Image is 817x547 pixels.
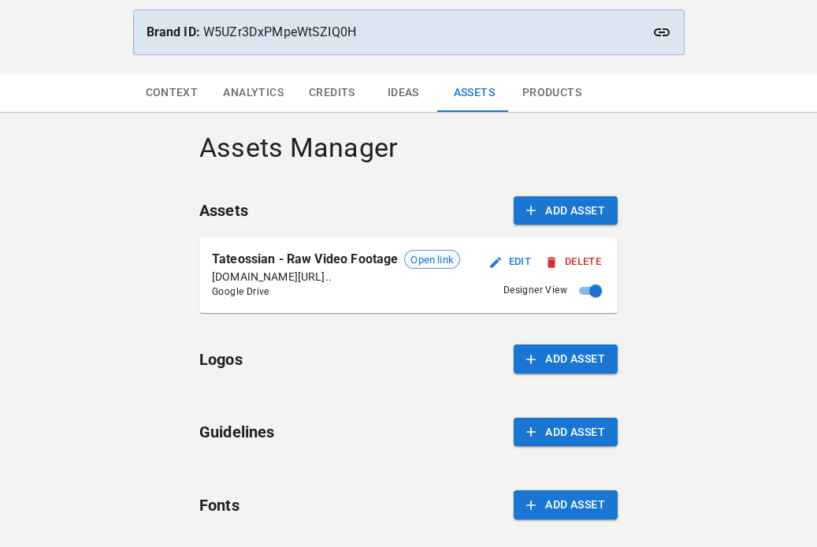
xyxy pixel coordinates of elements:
span: Google Drive [212,285,460,300]
button: Edit [485,250,536,274]
button: Assets [439,74,510,112]
p: [DOMAIN_NAME][URL].. [212,269,460,285]
p: W5UZr3DxPMpeWtSZIQ0H [147,23,671,42]
p: Tateossian - Raw Video Footage [212,250,399,269]
h6: Assets [199,198,248,223]
button: Add Asset [514,418,618,447]
h6: Guidelines [199,419,275,445]
button: Add Asset [514,196,618,225]
h4: Assets Manager [199,132,618,165]
button: Ideas [368,74,439,112]
span: Open link [405,252,459,268]
button: Delete [542,250,605,274]
button: Add Asset [514,344,618,374]
button: Credits [296,74,368,112]
button: Context [133,74,211,112]
button: Products [510,74,594,112]
div: Open link [404,250,459,269]
span: Designer View [503,283,567,299]
h6: Logos [199,347,243,372]
h6: Fonts [199,493,240,518]
button: Add Asset [514,490,618,519]
strong: Brand ID: [147,24,200,39]
button: Analytics [210,74,296,112]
